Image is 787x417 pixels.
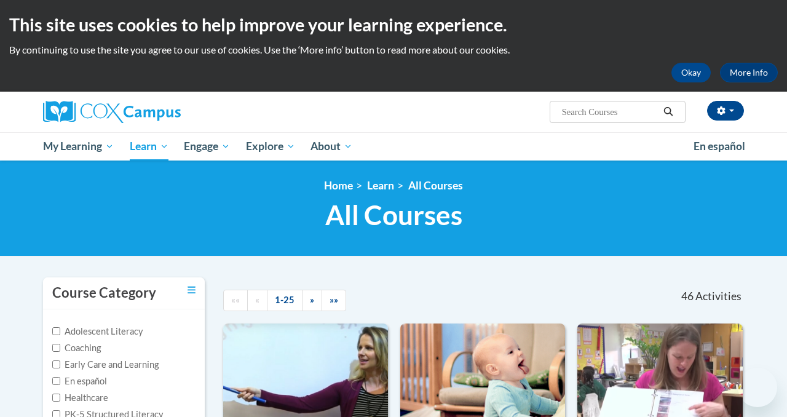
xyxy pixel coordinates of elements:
a: En español [686,133,753,159]
a: Toggle collapse [188,284,196,297]
span: « [255,295,259,305]
label: Adolescent Literacy [52,325,143,338]
iframe: Button to launch messaging window [738,368,777,407]
span: All Courses [325,199,462,231]
button: Search [659,105,678,119]
span: Explore [246,139,295,154]
a: Next [302,290,322,311]
a: 1-25 [267,290,303,311]
span: About [310,139,352,154]
a: End [322,290,346,311]
input: Checkbox for Options [52,377,60,385]
h2: This site uses cookies to help improve your learning experience. [9,12,778,37]
a: Cox Campus [43,101,264,123]
label: Early Care and Learning [52,358,159,371]
label: Coaching [52,341,101,355]
span: Activities [695,290,742,303]
input: Checkbox for Options [52,327,60,335]
div: Main menu [34,132,753,161]
span: Learn [130,139,168,154]
p: By continuing to use the site you agree to our use of cookies. Use the ‘More info’ button to read... [9,43,778,57]
span: En español [694,140,745,153]
input: Checkbox for Options [52,344,60,352]
a: About [303,132,361,161]
a: Begining [223,290,248,311]
a: All Courses [408,179,463,192]
label: Healthcare [52,391,108,405]
button: Okay [671,63,711,82]
button: Account Settings [707,101,744,121]
h3: Course Category [52,284,156,303]
a: Engage [176,132,238,161]
input: Checkbox for Options [52,360,60,368]
label: En español [52,375,107,388]
a: Learn [122,132,176,161]
span: »» [330,295,338,305]
img: Cox Campus [43,101,181,123]
a: Explore [238,132,303,161]
span: 46 [681,290,694,303]
a: Previous [247,290,267,311]
a: Learn [367,179,394,192]
span: Engage [184,139,230,154]
span: «« [231,295,240,305]
input: Search Courses [561,105,659,119]
a: Home [324,179,353,192]
span: » [310,295,314,305]
input: Checkbox for Options [52,394,60,402]
span: My Learning [43,139,114,154]
a: My Learning [35,132,122,161]
a: More Info [720,63,778,82]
